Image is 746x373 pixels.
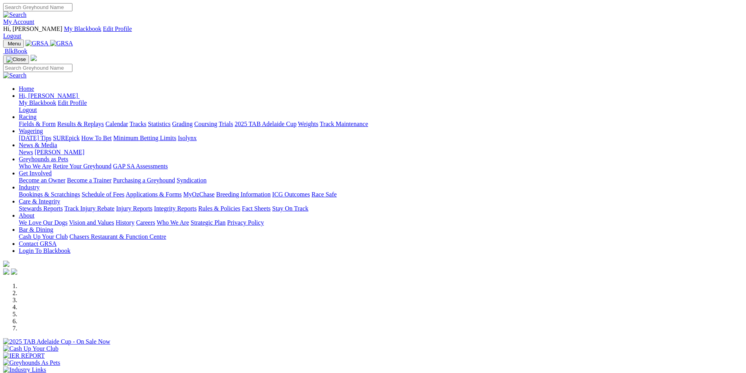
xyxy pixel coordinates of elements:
a: Logout [3,32,21,39]
a: Industry [19,184,40,191]
a: Wagering [19,128,43,134]
img: Cash Up Your Club [3,345,58,352]
a: Strategic Plan [191,219,226,226]
div: Racing [19,121,743,128]
a: Bookings & Scratchings [19,191,80,198]
a: Contact GRSA [19,240,56,247]
a: Bar & Dining [19,226,53,233]
a: Care & Integrity [19,198,60,205]
a: Schedule of Fees [81,191,124,198]
a: Results & Replays [57,121,104,127]
div: About [19,219,743,226]
a: ICG Outcomes [272,191,310,198]
img: logo-grsa-white.png [3,261,9,267]
a: Get Involved [19,170,52,177]
a: Stay On Track [272,205,308,212]
a: Calendar [105,121,128,127]
span: Hi, [PERSON_NAME] [19,92,78,99]
a: Become an Owner [19,177,65,184]
button: Toggle navigation [3,40,24,48]
img: Close [6,56,26,63]
a: MyOzChase [183,191,215,198]
a: My Blackbook [19,99,56,106]
a: Fact Sheets [242,205,271,212]
div: Care & Integrity [19,205,743,212]
a: Trials [219,121,233,127]
a: Track Maintenance [320,121,368,127]
span: BlkBook [5,48,27,54]
a: Coursing [194,121,217,127]
img: GRSA [25,40,49,47]
a: [DATE] Tips [19,135,51,141]
div: Industry [19,191,743,198]
a: [PERSON_NAME] [34,149,84,155]
a: Isolynx [178,135,197,141]
img: Greyhounds As Pets [3,359,60,366]
a: Stewards Reports [19,205,63,212]
a: Login To Blackbook [19,247,70,254]
a: About [19,212,34,219]
a: Grading [172,121,193,127]
div: Get Involved [19,177,743,184]
img: 2025 TAB Adelaide Cup - On Sale Now [3,338,110,345]
a: Fields & Form [19,121,56,127]
a: SUREpick [53,135,79,141]
a: Minimum Betting Limits [113,135,176,141]
img: GRSA [50,40,73,47]
a: Tracks [130,121,146,127]
a: Applications & Forms [126,191,182,198]
span: Menu [8,41,21,47]
a: Rules & Policies [198,205,240,212]
div: Wagering [19,135,743,142]
a: Syndication [177,177,206,184]
a: Privacy Policy [227,219,264,226]
span: Hi, [PERSON_NAME] [3,25,62,32]
img: logo-grsa-white.png [31,55,37,61]
a: News [19,149,33,155]
a: Track Injury Rebate [64,205,114,212]
a: Who We Are [19,163,51,169]
a: Edit Profile [103,25,132,32]
a: Home [19,85,34,92]
a: How To Bet [81,135,112,141]
div: Greyhounds as Pets [19,163,743,170]
button: Toggle navigation [3,55,29,64]
img: Search [3,72,27,79]
img: twitter.svg [11,268,17,275]
a: Who We Are [157,219,189,226]
a: Race Safe [311,191,336,198]
a: Careers [136,219,155,226]
a: Edit Profile [58,99,87,106]
a: My Blackbook [64,25,101,32]
a: My Account [3,18,34,25]
a: Chasers Restaurant & Function Centre [69,233,166,240]
a: We Love Our Dogs [19,219,67,226]
img: facebook.svg [3,268,9,275]
a: News & Media [19,142,57,148]
a: Hi, [PERSON_NAME] [19,92,79,99]
a: BlkBook [3,48,27,54]
div: News & Media [19,149,743,156]
input: Search [3,3,72,11]
a: Vision and Values [69,219,114,226]
a: Become a Trainer [67,177,112,184]
input: Search [3,64,72,72]
a: Retire Your Greyhound [53,163,112,169]
a: 2025 TAB Adelaide Cup [235,121,296,127]
a: Statistics [148,121,171,127]
a: Logout [19,106,37,113]
a: Purchasing a Greyhound [113,177,175,184]
a: Breeding Information [216,191,271,198]
a: Greyhounds as Pets [19,156,68,162]
a: Integrity Reports [154,205,197,212]
div: My Account [3,25,743,40]
a: History [116,219,134,226]
div: Hi, [PERSON_NAME] [19,99,743,114]
div: Bar & Dining [19,233,743,240]
img: Search [3,11,27,18]
a: Injury Reports [116,205,152,212]
img: IER REPORT [3,352,45,359]
a: Cash Up Your Club [19,233,68,240]
a: Weights [298,121,318,127]
a: GAP SA Assessments [113,163,168,169]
